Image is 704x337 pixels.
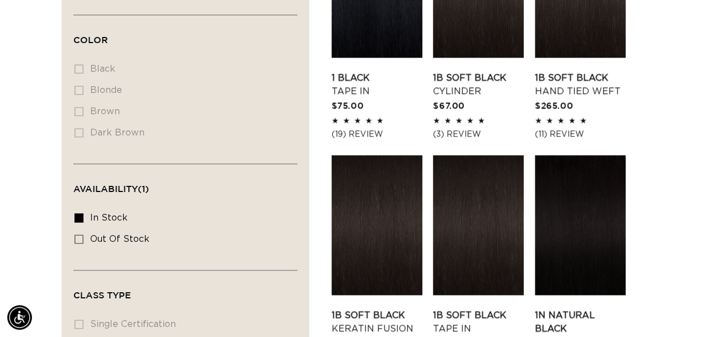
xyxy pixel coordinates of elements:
span: In stock [90,213,128,222]
span: Color [73,35,108,45]
a: 1B Soft Black Keratin Fusion [332,308,422,335]
summary: Availability (1 selected) [73,164,297,204]
a: 1 Black Tape In [332,71,422,98]
a: 1B Soft Black Tape In [433,308,524,335]
a: 1B Soft Black Hand Tied Weft [535,71,626,98]
span: Out of stock [90,235,150,244]
iframe: Chat Widget [648,283,704,337]
a: 1B Soft Black Cylinder [433,71,524,98]
div: Accessibility Menu [7,305,32,330]
summary: Color (0 selected) [73,15,297,55]
summary: Class Type (0 selected) [73,270,297,311]
span: Availability [73,184,149,194]
span: Class Type [73,290,131,300]
span: (1) [138,184,149,194]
